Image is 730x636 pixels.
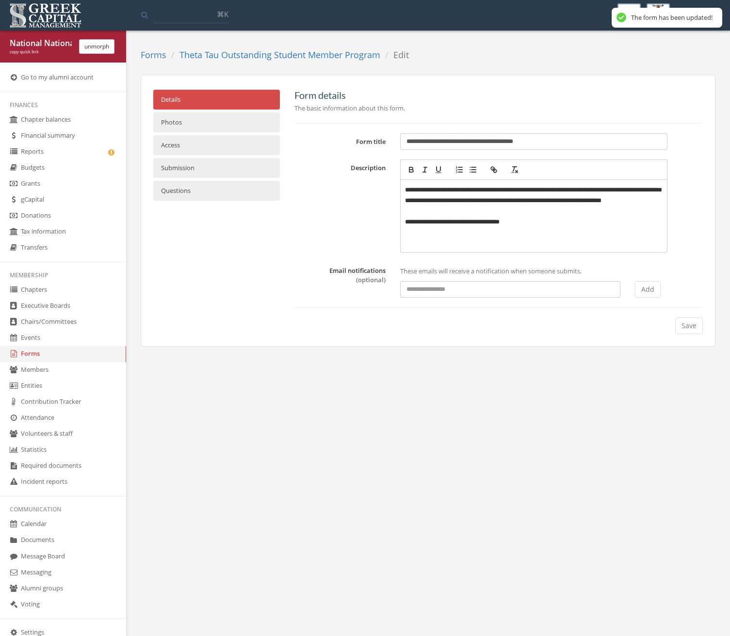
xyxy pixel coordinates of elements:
[153,112,280,132] a: Photos
[356,275,386,284] span: (optional)
[635,281,661,298] button: Add
[10,38,72,49] div: National National
[294,103,703,113] p: The basic information about this form.
[153,158,280,178] a: Submission
[675,318,703,334] button: Save
[179,49,380,61] a: Theta Tau Outstanding Student Member Program
[294,90,703,100] h5: Form details
[79,39,114,54] button: unmorph
[10,49,72,55] div: copy quick link
[141,49,166,61] a: Forms
[400,266,667,276] p: These emails will receive a notification when someone submits.
[153,181,280,201] a: Questions
[380,49,409,62] li: Edit
[631,14,713,22] div: The form has been updated!
[217,9,228,19] span: ⌘K
[329,266,386,284] label: Email notifications
[676,3,723,20] div: N National
[287,134,393,146] label: Form title
[287,160,393,173] label: Description
[153,90,280,110] a: Details
[153,135,280,155] a: Access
